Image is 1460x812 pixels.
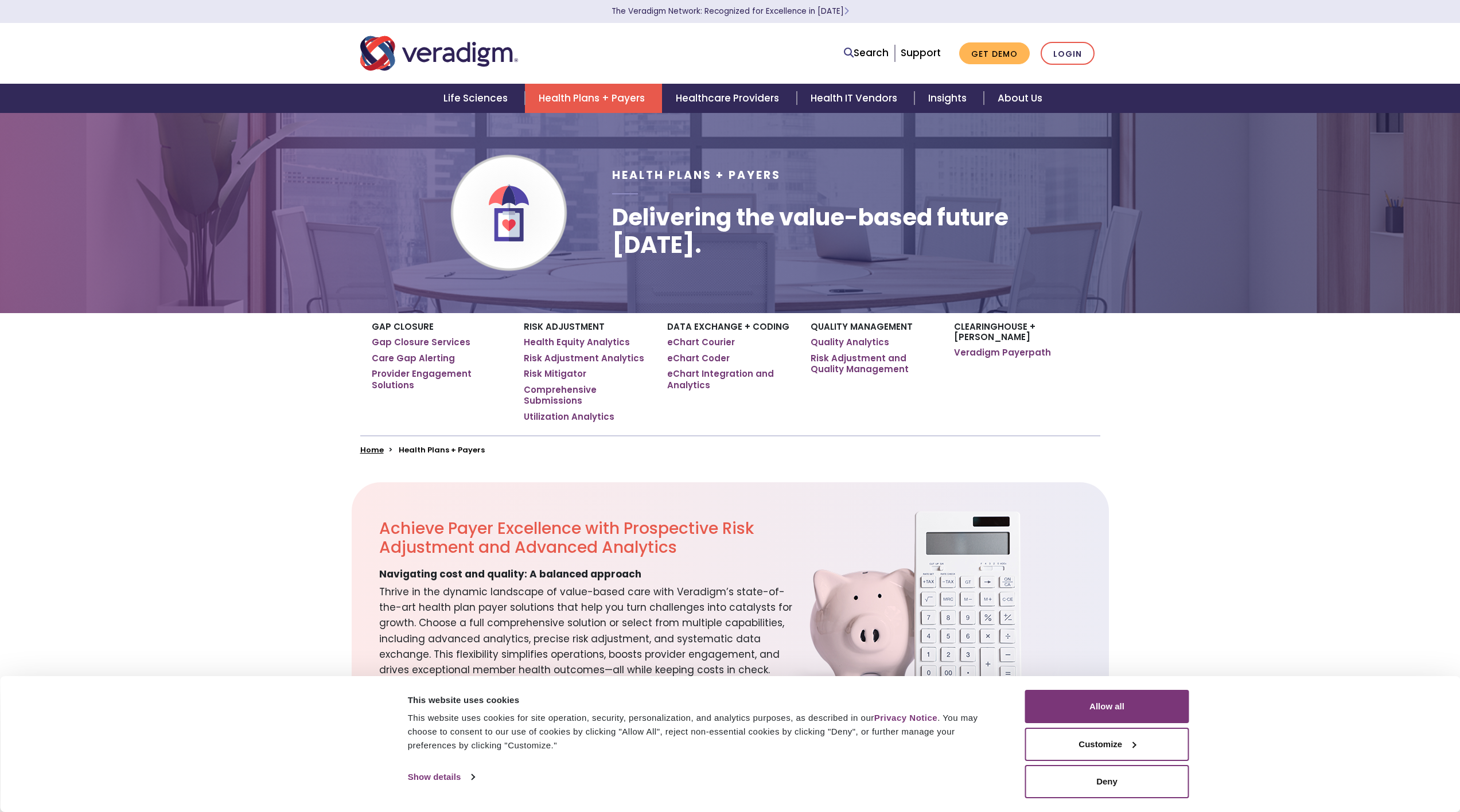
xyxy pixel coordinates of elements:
[844,45,889,61] a: Search
[379,582,793,678] span: Thrive in the dynamic landscape of value-based care with Veradigm’s state-of-the-art health plan ...
[811,337,889,348] a: Quality Analytics
[667,337,735,348] a: eChart Courier
[844,6,849,17] span: Learn More
[372,337,470,348] a: Gap Closure Services
[954,347,1051,358] a: Veradigm Payerpath
[379,567,641,582] span: Navigating cost and quality: A balanced approach
[1025,690,1189,723] button: Allow all
[430,84,525,113] a: Life Sciences
[612,6,849,17] a: The Veradigm Network: Recognized for Excellence in [DATE]Learn More
[372,353,455,364] a: Care Gap Alerting
[524,368,586,380] a: Risk Mitigator
[379,519,793,557] h2: Achieve Payer Excellence with Prospective Risk Adjustment and Advanced Analytics
[524,384,650,407] a: Comprehensive Submissions
[525,84,662,113] a: Health Plans + Payers
[773,459,1060,730] img: solution-health-plan-payer-overview.png
[959,42,1030,65] a: Get Demo
[1025,765,1189,798] button: Deny
[524,337,630,348] a: Health Equity Analytics
[524,353,644,364] a: Risk Adjustment Analytics
[372,368,507,391] a: Provider Engagement Solutions
[524,411,614,423] a: Utilization Analytics
[667,353,730,364] a: eChart Coder
[408,711,999,752] div: This website uses cookies for site operation, security, personalization, and analytics purposes, ...
[1041,42,1095,65] a: Login
[797,84,914,113] a: Health IT Vendors
[408,693,999,707] div: This website uses cookies
[662,84,796,113] a: Healthcare Providers
[874,713,937,723] a: Privacy Notice
[360,444,384,455] a: Home
[984,84,1056,113] a: About Us
[914,84,984,113] a: Insights
[1025,728,1189,761] button: Customize
[901,46,941,60] a: Support
[612,204,1100,259] h1: Delivering the value-based future [DATE].
[612,167,781,183] span: Health Plans + Payers
[811,353,937,375] a: Risk Adjustment and Quality Management
[360,34,518,72] img: Veradigm logo
[408,768,474,786] a: Show details
[667,368,793,391] a: eChart Integration and Analytics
